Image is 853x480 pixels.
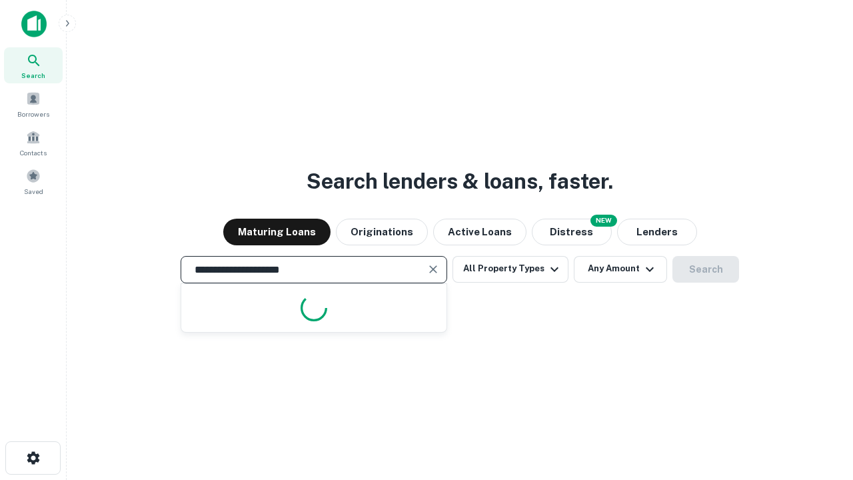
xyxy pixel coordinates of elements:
iframe: Chat Widget [786,373,853,437]
a: Saved [4,163,63,199]
button: Active Loans [433,219,526,245]
a: Contacts [4,125,63,161]
span: Contacts [20,147,47,158]
button: Search distressed loans with lien and other non-mortgage details. [532,219,612,245]
button: Any Amount [574,256,667,283]
button: Originations [336,219,428,245]
button: Maturing Loans [223,219,331,245]
button: Lenders [617,219,697,245]
button: All Property Types [452,256,568,283]
img: capitalize-icon.png [21,11,47,37]
h3: Search lenders & loans, faster. [307,165,613,197]
button: Clear [424,260,442,279]
span: Saved [24,186,43,197]
span: Borrowers [17,109,49,119]
a: Borrowers [4,86,63,122]
a: Search [4,47,63,83]
div: NEW [590,215,617,227]
span: Search [21,70,45,81]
